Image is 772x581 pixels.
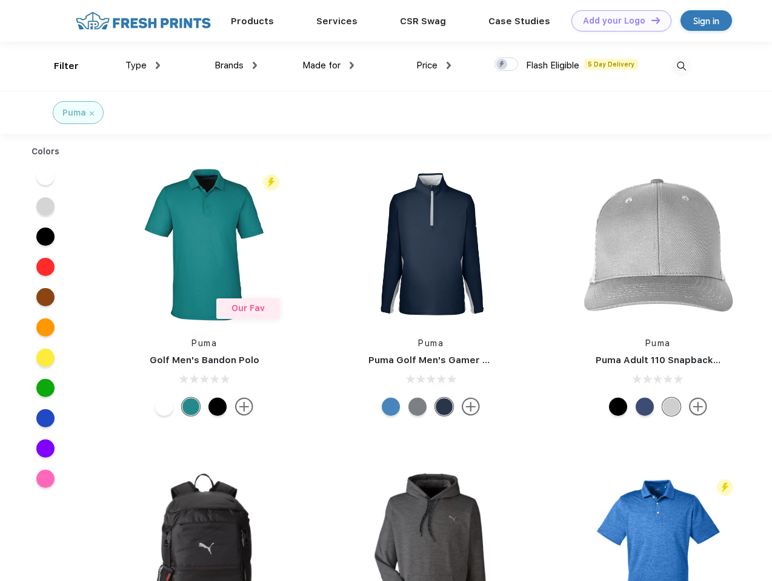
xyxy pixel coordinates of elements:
[316,16,358,27] a: Services
[350,164,511,325] img: func=resize&h=266
[263,174,279,191] img: flash_active_toggle.svg
[208,398,227,416] div: Puma Black
[526,60,579,71] span: Flash Eligible
[191,338,217,348] a: Puma
[689,398,707,416] img: more.svg
[636,398,654,416] div: Peacoat Qut Shd
[125,60,147,71] span: Type
[584,59,638,70] span: 5 Day Delivery
[671,56,691,76] img: desktop_search.svg
[416,60,438,71] span: Price
[156,62,160,69] img: dropdown.png
[182,398,200,416] div: Green Lagoon
[680,10,732,31] a: Sign in
[651,17,660,24] img: DT
[215,60,244,71] span: Brands
[645,338,671,348] a: Puma
[577,164,739,325] img: func=resize&h=266
[350,62,354,69] img: dropdown.png
[235,398,253,416] img: more.svg
[302,60,341,71] span: Made for
[253,62,257,69] img: dropdown.png
[583,16,645,26] div: Add your Logo
[231,303,265,313] span: Our Fav
[124,164,285,325] img: func=resize&h=266
[435,398,453,416] div: Navy Blazer
[368,355,560,366] a: Puma Golf Men's Gamer Golf Quarter-Zip
[408,398,427,416] div: Quiet Shade
[72,10,215,31] img: fo%20logo%202.webp
[150,355,259,366] a: Golf Men's Bandon Polo
[155,398,173,416] div: Bright White
[447,62,451,69] img: dropdown.png
[231,16,274,27] a: Products
[693,14,719,28] div: Sign in
[609,398,627,416] div: Pma Blk Pma Blk
[22,145,69,158] div: Colors
[462,398,480,416] img: more.svg
[382,398,400,416] div: Bright Cobalt
[54,59,79,73] div: Filter
[717,479,733,496] img: flash_active_toggle.svg
[662,398,680,416] div: Quarry Brt Whit
[400,16,446,27] a: CSR Swag
[90,111,94,116] img: filter_cancel.svg
[62,107,86,119] div: Puma
[418,338,444,348] a: Puma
